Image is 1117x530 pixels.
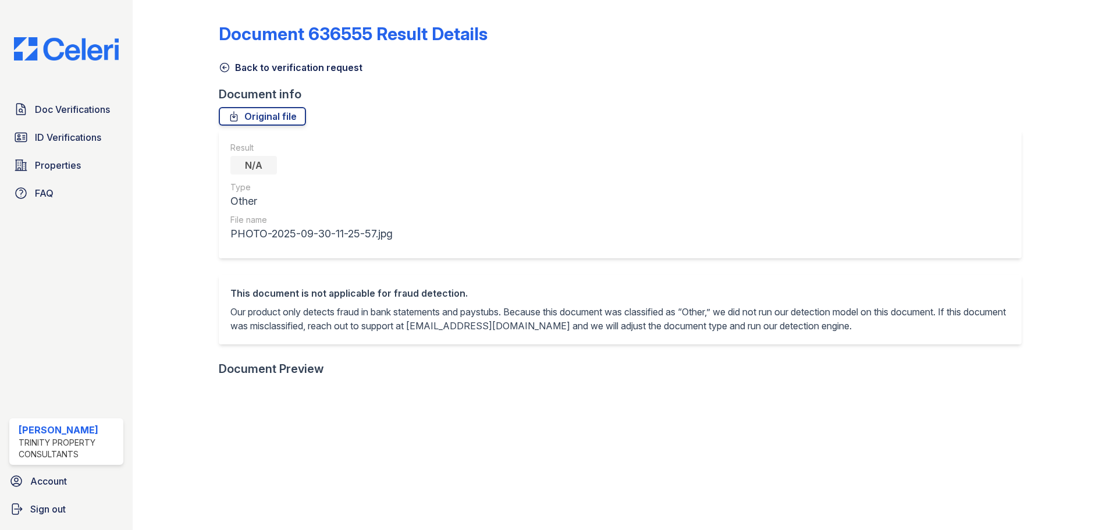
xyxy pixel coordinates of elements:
[230,226,393,242] div: PHOTO-2025-09-30-11-25-57.jpg
[230,182,393,193] div: Type
[219,61,362,74] a: Back to verification request
[230,214,393,226] div: File name
[5,497,128,521] a: Sign out
[19,437,119,460] div: Trinity Property Consultants
[35,102,110,116] span: Doc Verifications
[5,37,128,61] img: CE_Logo_Blue-a8612792a0a2168367f1c8372b55b34899dd931a85d93a1a3d3e32e68fde9ad4.png
[30,474,67,488] span: Account
[35,130,101,144] span: ID Verifications
[9,126,123,149] a: ID Verifications
[9,182,123,205] a: FAQ
[5,469,128,493] a: Account
[230,142,393,154] div: Result
[35,158,81,172] span: Properties
[9,98,123,121] a: Doc Verifications
[219,86,1031,102] div: Document info
[219,361,324,377] div: Document Preview
[230,193,393,209] div: Other
[230,156,277,175] div: N/A
[219,107,306,126] a: Original file
[30,502,66,516] span: Sign out
[19,423,119,437] div: [PERSON_NAME]
[9,154,123,177] a: Properties
[230,305,1010,333] p: Our product only detects fraud in bank statements and paystubs. Because this document was classif...
[35,186,54,200] span: FAQ
[230,286,1010,300] div: This document is not applicable for fraud detection.
[219,23,488,44] a: Document 636555 Result Details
